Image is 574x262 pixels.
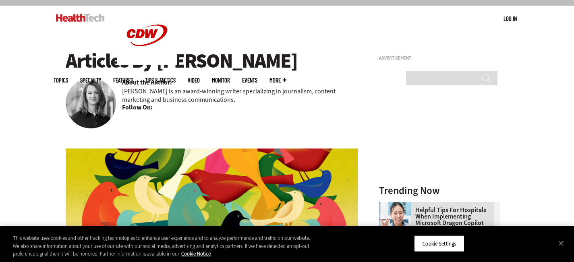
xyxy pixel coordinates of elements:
a: Helpful Tips for Hospitals When Implementing Microsoft Dragon Copilot [379,207,495,226]
img: Doctor using phone to dictate to tablet [379,202,411,234]
button: Cookie Settings [414,235,464,252]
a: Tips & Tactics [145,77,176,83]
a: Log in [504,15,517,22]
div: User menu [504,14,517,23]
a: Doctor using phone to dictate to tablet [379,202,415,208]
iframe: advertisement [379,64,500,164]
span: Topics [54,77,68,83]
a: CDW [117,59,177,67]
span: More [269,77,286,83]
a: More information about your privacy [181,250,211,257]
img: Amy Burroughs [66,78,116,128]
a: Events [242,77,257,83]
h3: Trending Now [379,186,500,196]
a: Video [188,77,200,83]
span: Specialty [80,77,101,83]
img: Home [117,6,177,65]
img: Home [56,14,105,22]
a: MonITor [212,77,230,83]
p: [PERSON_NAME] is an award-winning writer specializing in journalism, content marketing and busine... [122,87,358,104]
div: This website uses cookies and other tracking technologies to enhance user experience and to analy... [13,234,316,258]
b: Follow On: [122,103,153,112]
a: Features [113,77,133,83]
button: Close [552,234,570,252]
